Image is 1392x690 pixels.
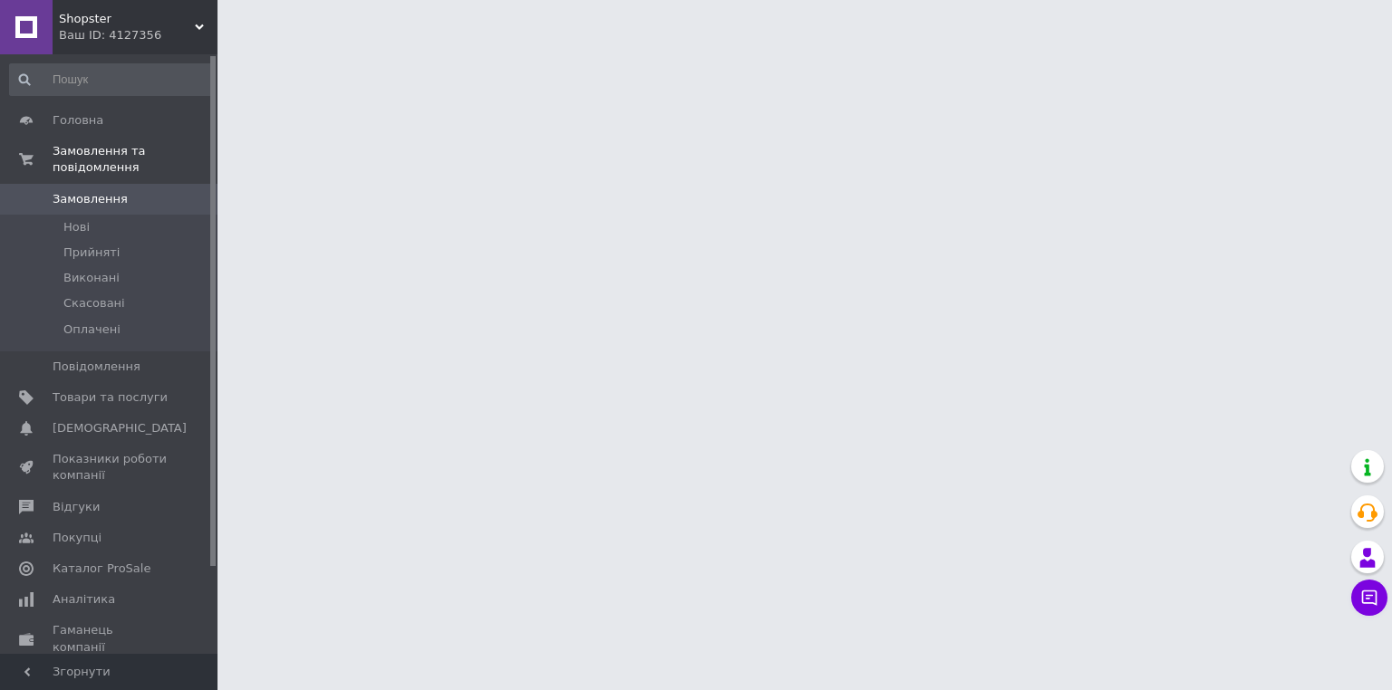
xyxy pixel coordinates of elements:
span: Оплачені [63,321,121,338]
span: Замовлення [53,191,128,207]
span: Прийняті [63,244,120,261]
span: Відгуки [53,499,100,515]
span: Гаманець компанії [53,622,168,655]
button: Чат з покупцем [1351,580,1387,616]
span: [DEMOGRAPHIC_DATA] [53,420,187,436]
span: Скасовані [63,295,125,311]
span: Замовлення та повідомлення [53,143,217,176]
span: Каталог ProSale [53,561,150,577]
span: Головна [53,112,103,129]
div: Ваш ID: 4127356 [59,27,217,43]
span: Повідомлення [53,359,140,375]
span: Покупці [53,530,101,546]
span: Аналітика [53,591,115,608]
span: Shopster [59,11,195,27]
span: Виконані [63,270,120,286]
input: Пошук [9,63,214,96]
span: Товари та послуги [53,389,168,406]
span: Показники роботи компанії [53,451,168,484]
span: Нові [63,219,90,235]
